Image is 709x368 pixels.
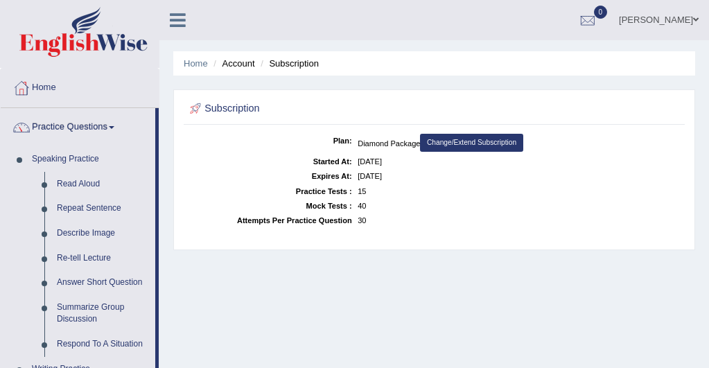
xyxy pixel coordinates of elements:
a: Re-tell Lecture [51,246,155,271]
a: Speaking Practice [26,147,155,172]
a: Respond To A Situation [51,332,155,357]
li: Subscription [257,57,319,70]
a: Change/Extend Subscription [420,134,523,152]
dd: [DATE] [358,169,681,184]
a: Read Aloud [51,172,155,197]
dd: 40 [358,199,681,213]
span: 0 [594,6,608,19]
dt: Mock Tests : [187,199,352,213]
a: Home [184,58,208,69]
a: Practice Questions [1,108,155,143]
dt: Started At: [187,155,352,169]
li: Account [210,57,254,70]
a: Home [1,69,159,103]
a: Describe Image [51,221,155,246]
dt: Practice Tests : [187,184,352,199]
dd: 30 [358,213,681,228]
a: Repeat Sentence [51,196,155,221]
dd: Diamond Package [358,134,681,155]
a: Answer Short Question [51,270,155,295]
dt: Plan: [187,134,352,148]
dd: 15 [358,184,681,199]
a: Summarize Group Discussion [51,295,155,332]
dt: Expires At: [187,169,352,184]
dd: [DATE] [358,155,681,169]
h2: Subscription [187,100,493,118]
dt: Attempts Per Practice Question [187,213,352,228]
